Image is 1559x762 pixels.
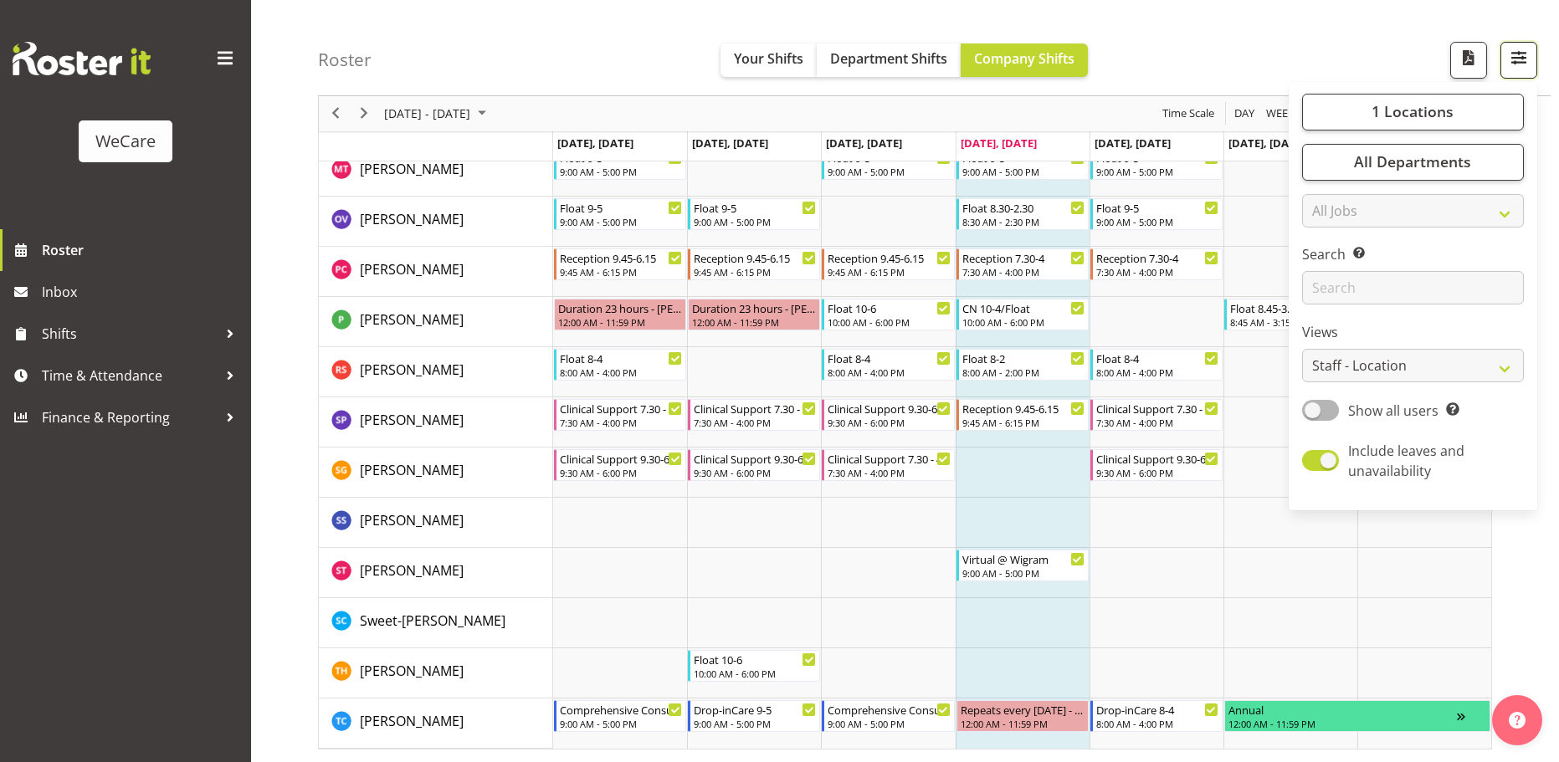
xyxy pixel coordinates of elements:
[1096,701,1218,718] div: Drop-inCare 8-4
[822,349,954,381] div: Rhianne Sharples"s event - Float 8-4 Begin From Wednesday, October 1, 2025 at 8:00:00 AM GMT+13:0...
[828,350,950,366] div: Float 8-4
[318,50,372,69] h4: Roster
[360,360,464,380] a: [PERSON_NAME]
[956,399,1089,431] div: Sabnam Pun"s event - Reception 9.45-6.15 Begin From Thursday, October 2, 2025 at 9:45:00 AM GMT+1...
[828,299,950,316] div: Float 10-6
[560,350,682,366] div: Float 8-4
[956,198,1089,230] div: Olive Vermazen"s event - Float 8.30-2.30 Begin From Thursday, October 2, 2025 at 8:30:00 AM GMT+1...
[822,700,954,732] div: Torry Cobb"s event - Comprehensive Consult 9-5 Begin From Wednesday, October 1, 2025 at 9:00:00 A...
[822,449,954,481] div: Sanjita Gurung"s event - Clinical Support 7.30 - 4 Begin From Wednesday, October 1, 2025 at 7:30:...
[822,248,954,280] div: Penny Clyne-Moffat"s event - Reception 9.45-6.15 Begin From Wednesday, October 1, 2025 at 9:45:00...
[360,210,464,228] span: [PERSON_NAME]
[1096,416,1218,429] div: 7:30 AM - 4:00 PM
[828,466,950,479] div: 7:30 AM - 4:00 PM
[554,449,686,481] div: Sanjita Gurung"s event - Clinical Support 9.30-6 Begin From Monday, September 29, 2025 at 9:30:00...
[694,717,816,730] div: 9:00 AM - 5:00 PM
[560,366,682,379] div: 8:00 AM - 4:00 PM
[694,215,816,228] div: 9:00 AM - 5:00 PM
[360,310,464,329] span: [PERSON_NAME]
[1096,717,1218,730] div: 8:00 AM - 4:00 PM
[554,349,686,381] div: Rhianne Sharples"s event - Float 8-4 Begin From Monday, September 29, 2025 at 8:00:00 AM GMT+13:0...
[360,260,464,279] span: [PERSON_NAME]
[560,215,682,228] div: 9:00 AM - 5:00 PM
[1090,248,1223,280] div: Penny Clyne-Moffat"s event - Reception 7.30-4 Begin From Friday, October 3, 2025 at 7:30:00 AM GM...
[360,410,464,430] a: [PERSON_NAME]
[560,249,682,266] div: Reception 9.45-6.15
[1096,265,1218,279] div: 7:30 AM - 4:00 PM
[554,399,686,431] div: Sabnam Pun"s event - Clinical Support 7.30 - 4 Begin From Monday, September 29, 2025 at 7:30:00 A...
[692,136,768,151] span: [DATE], [DATE]
[822,399,954,431] div: Sabnam Pun"s event - Clinical Support 9.30-6 Begin From Wednesday, October 1, 2025 at 9:30:00 AM ...
[1090,349,1223,381] div: Rhianne Sharples"s event - Float 8-4 Begin From Friday, October 3, 2025 at 8:00:00 AM GMT+13:00 E...
[1090,449,1223,481] div: Sanjita Gurung"s event - Clinical Support 9.30-6 Begin From Friday, October 3, 2025 at 9:30:00 AM...
[956,248,1089,280] div: Penny Clyne-Moffat"s event - Reception 7.30-4 Begin From Thursday, October 2, 2025 at 7:30:00 AM ...
[1096,215,1218,228] div: 9:00 AM - 5:00 PM
[1096,350,1218,366] div: Float 8-4
[962,400,1085,417] div: Reception 9.45-6.15
[828,249,950,266] div: Reception 9.45-6.15
[962,199,1085,216] div: Float 8.30-2.30
[1302,323,1524,343] label: Views
[956,550,1089,581] div: Simone Turner"s event - Virtual @ Wigram Begin From Thursday, October 2, 2025 at 9:00:00 AM GMT+1...
[828,416,950,429] div: 9:30 AM - 6:00 PM
[554,700,686,732] div: Torry Cobb"s event - Comprehensive Consult 9-5 Begin From Monday, September 29, 2025 at 9:00:00 A...
[382,104,494,125] button: October 2025
[560,416,682,429] div: 7:30 AM - 4:00 PM
[962,265,1085,279] div: 7:30 AM - 4:00 PM
[360,661,464,681] a: [PERSON_NAME]
[694,466,816,479] div: 9:30 AM - 6:00 PM
[694,450,816,467] div: Clinical Support 9.30-6
[42,279,243,304] span: Inbox
[560,400,682,417] div: Clinical Support 7.30 - 4
[828,165,950,178] div: 9:00 AM - 5:00 PM
[360,209,464,229] a: [PERSON_NAME]
[360,611,505,630] span: Sweet-[PERSON_NAME]
[378,96,496,131] div: Sep 29 - Oct 05, 2025
[822,148,954,180] div: Monique Telford"s event - Float 9-5 Begin From Wednesday, October 1, 2025 at 9:00:00 AM GMT+13:00...
[554,299,686,330] div: Pooja Prabhu"s event - Duration 23 hours - Pooja Prabhu Begin From Monday, September 29, 2025 at ...
[962,366,1085,379] div: 8:00 AM - 2:00 PM
[694,265,816,279] div: 9:45 AM - 6:15 PM
[350,96,378,131] div: next period
[1302,245,1524,265] label: Search
[692,315,816,329] div: 12:00 AM - 11:59 PM
[360,159,464,179] a: [PERSON_NAME]
[1096,366,1218,379] div: 8:00 AM - 4:00 PM
[1372,102,1454,122] span: 1 Locations
[319,548,553,598] td: Simone Turner resource
[1348,401,1438,420] span: Show all users
[962,566,1085,580] div: 9:00 AM - 5:00 PM
[688,449,820,481] div: Sanjita Gurung"s event - Clinical Support 9.30-6 Begin From Tuesday, September 30, 2025 at 9:30:0...
[1233,104,1256,125] span: Day
[962,416,1085,429] div: 9:45 AM - 6:15 PM
[360,160,464,178] span: [PERSON_NAME]
[956,299,1089,330] div: Pooja Prabhu"s event - CN 10-4/Float Begin From Thursday, October 2, 2025 at 10:00:00 AM GMT+13:0...
[1509,712,1526,729] img: help-xxl-2.png
[1090,700,1223,732] div: Torry Cobb"s event - Drop-inCare 8-4 Begin From Friday, October 3, 2025 at 8:00:00 AM GMT+13:00 E...
[554,198,686,230] div: Olive Vermazen"s event - Float 9-5 Begin From Monday, September 29, 2025 at 9:00:00 AM GMT+13:00 ...
[1096,400,1218,417] div: Clinical Support 7.30 - 4
[319,247,553,297] td: Penny Clyne-Moffat resource
[360,561,464,580] span: [PERSON_NAME]
[828,717,950,730] div: 9:00 AM - 5:00 PM
[360,361,464,379] span: [PERSON_NAME]
[688,650,820,682] div: Tillie Hollyer"s event - Float 10-6 Begin From Tuesday, September 30, 2025 at 10:00:00 AM GMT+13:...
[319,397,553,447] td: Sabnam Pun resource
[382,104,472,125] span: [DATE] - [DATE]
[828,315,950,329] div: 10:00 AM - 6:00 PM
[688,248,820,280] div: Penny Clyne-Moffat"s event - Reception 9.45-6.15 Begin From Tuesday, September 30, 2025 at 9:45:0...
[360,309,464,330] a: [PERSON_NAME]
[1095,136,1171,151] span: [DATE], [DATE]
[1450,42,1487,79] button: Download a PDF of the roster according to the set date range.
[1264,104,1298,125] button: Timeline Week
[557,136,633,151] span: [DATE], [DATE]
[558,315,682,329] div: 12:00 AM - 11:59 PM
[319,648,553,698] td: Tillie Hollyer resource
[694,651,816,667] div: Float 10-6
[961,717,1085,730] div: 12:00 AM - 11:59 PM
[1348,442,1464,480] span: Include leaves and unavailability
[1302,144,1524,181] button: All Departments
[974,49,1074,68] span: Company Shifts
[1090,198,1223,230] div: Olive Vermazen"s event - Float 9-5 Begin From Friday, October 3, 2025 at 9:00:00 AM GMT+13:00 End...
[694,400,816,417] div: Clinical Support 7.30 - 4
